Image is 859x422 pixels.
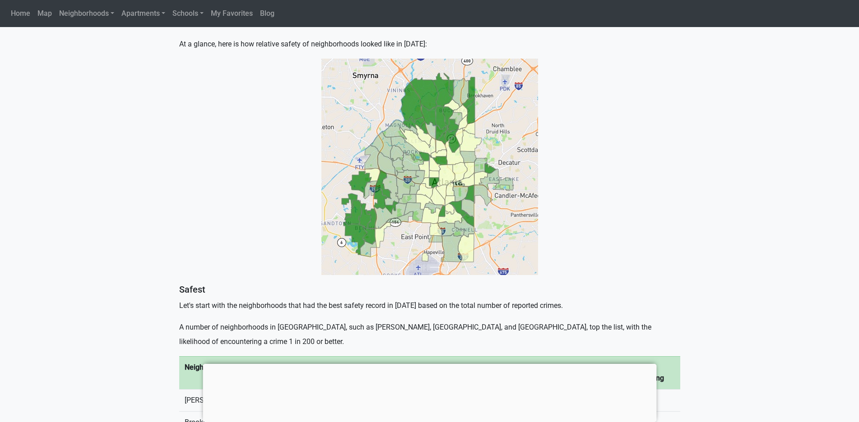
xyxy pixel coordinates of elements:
[118,5,169,23] a: Apartments
[169,5,207,23] a: Schools
[179,320,680,349] p: A number of neighborhoods in [GEOGRAPHIC_DATA], such as [PERSON_NAME], [GEOGRAPHIC_DATA], and [GE...
[207,5,256,23] a: My Favorites
[536,357,574,390] th: Nhd Rating
[59,9,109,18] span: Neighborhoods
[179,390,536,412] td: [PERSON_NAME], Paces, [GEOGRAPHIC_DATA]
[11,9,30,18] span: Home
[321,59,538,275] img: Atlanta safety map 2021
[203,364,656,420] iframe: Advertisement
[121,9,160,18] span: Apartments
[7,5,34,23] a: Home
[179,357,536,390] th: Neighborhood
[616,357,680,390] th: Risk of Encountering
[211,9,253,18] span: My Favorites
[37,9,52,18] span: Map
[172,9,198,18] span: Schools
[179,284,680,295] h5: Safest
[56,5,118,23] a: Neighborhoods
[179,298,680,313] p: Let's start with the neighborhoods that had the best safety record in [DATE] based on the total n...
[179,37,680,51] p: At a glance, here is how relative safety of neighborhoods looked like in [DATE]:
[34,5,56,23] a: Map
[256,5,278,23] a: Blog
[574,357,616,390] th: Total Crimes
[260,9,274,18] span: Blog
